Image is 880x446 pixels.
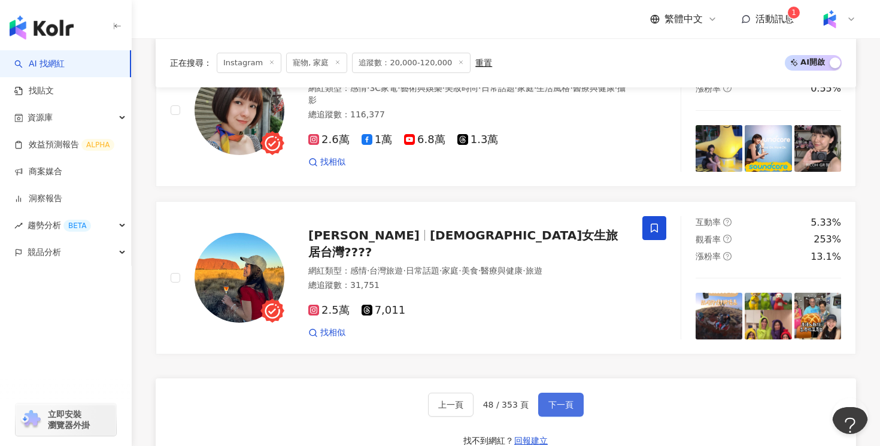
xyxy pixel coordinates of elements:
span: 漲粉率 [696,251,721,261]
span: 追蹤數：20,000-120,000 [352,53,471,73]
span: 回報建立 [514,436,548,445]
span: 攝影 [308,83,626,105]
span: 資源庫 [28,104,53,131]
span: 7,011 [362,304,406,317]
a: KOL Avatar[PERSON_NAME]打lindawuss網紅類型：感情·3C家電·藝術與娛樂·美妝時尚·日常話題·家庭·生活風格·醫療與健康·攝影總追蹤數：116,3772.6萬1萬6... [156,33,856,187]
div: 重置 [475,58,492,68]
span: question-circle [723,252,732,260]
span: · [534,83,536,93]
span: 感情 [350,266,367,275]
img: KOL Avatar [195,65,284,155]
span: 旅遊 [526,266,542,275]
span: 感情 [350,83,367,93]
span: 藝術與娛樂 [400,83,442,93]
sup: 1 [788,7,800,19]
a: KOL Avatar[PERSON_NAME][DEMOGRAPHIC_DATA]女生旅居台灣????網紅類型：感情·台灣旅遊·日常話題·家庭·美食·醫療與健康·旅遊總追蹤數：31,7512.5... [156,201,856,355]
a: searchAI 找網紅 [14,58,65,70]
span: · [478,83,481,93]
span: 活動訊息 [755,13,794,25]
span: · [459,266,461,275]
span: · [439,266,442,275]
span: 觀看率 [696,235,721,244]
span: 找相似 [320,156,345,168]
img: chrome extension [19,410,43,429]
span: 醫療與健康 [481,266,523,275]
span: 美食 [462,266,478,275]
span: question-circle [723,218,732,226]
span: 生活風格 [536,83,570,93]
img: post-image [794,293,841,339]
button: 上一頁 [428,393,474,417]
span: 1.3萬 [457,134,499,146]
span: 找相似 [320,327,345,339]
img: post-image [745,293,791,339]
a: 找相似 [308,327,345,339]
span: · [367,266,369,275]
span: 寵物, 家庭 [286,53,347,73]
span: question-circle [723,84,732,92]
img: logo [10,16,74,40]
div: 網紅類型 ： [308,83,628,106]
span: 日常話題 [406,266,439,275]
img: post-image [745,125,791,172]
span: 正在搜尋 ： [170,58,212,68]
a: 效益預測報告ALPHA [14,139,114,151]
div: 13.1% [811,250,841,263]
span: 家庭 [442,266,459,275]
span: 2.5萬 [308,304,350,317]
span: 立即安裝 瀏覽器外掛 [48,409,90,430]
span: [DEMOGRAPHIC_DATA]女生旅居台灣???? [308,228,618,259]
span: 2.6萬 [308,134,350,146]
span: 下一頁 [548,400,573,409]
iframe: Toggle Customer Support [832,407,868,443]
span: [PERSON_NAME] [308,228,420,242]
span: · [570,83,572,93]
span: 1 [791,8,796,17]
span: 競品分析 [28,239,61,266]
span: · [523,266,525,275]
span: 漲粉率 [696,84,721,93]
span: 美妝時尚 [445,83,478,93]
span: · [367,83,369,93]
div: 總追蹤數 ： 31,751 [308,280,628,292]
span: · [442,83,445,93]
span: · [403,266,405,275]
a: 找相似 [308,156,345,168]
span: 繁體中文 [664,13,703,26]
div: 0.55% [811,82,841,95]
span: question-circle [723,235,732,243]
span: · [615,83,617,93]
img: post-image [696,125,742,172]
span: 互動率 [696,217,721,227]
span: · [515,83,517,93]
a: 找貼文 [14,85,54,97]
span: 醫療與健康 [573,83,615,93]
span: 趨勢分析 [28,212,91,239]
span: 家庭 [517,83,534,93]
span: 上一頁 [438,400,463,409]
span: Instagram [217,53,281,73]
span: 1萬 [362,134,392,146]
span: 3C家電 [369,83,397,93]
a: 商案媒合 [14,166,62,178]
span: 48 / 353 頁 [483,400,529,409]
span: · [478,266,481,275]
img: Kolr%20app%20icon%20%281%29.png [818,8,841,31]
a: chrome extension立即安裝 瀏覽器外掛 [16,403,116,436]
div: BETA [63,220,91,232]
div: 總追蹤數 ： 116,377 [308,109,628,121]
span: 台灣旅遊 [369,266,403,275]
span: · [397,83,400,93]
img: post-image [696,293,742,339]
span: 日常話題 [481,83,515,93]
button: 下一頁 [538,393,584,417]
div: 253% [814,233,841,246]
span: rise [14,222,23,230]
img: KOL Avatar [195,233,284,323]
div: 5.33% [811,216,841,229]
img: post-image [794,125,841,172]
div: 網紅類型 ： [308,265,628,277]
span: 6.8萬 [404,134,445,146]
a: 洞察報告 [14,193,62,205]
